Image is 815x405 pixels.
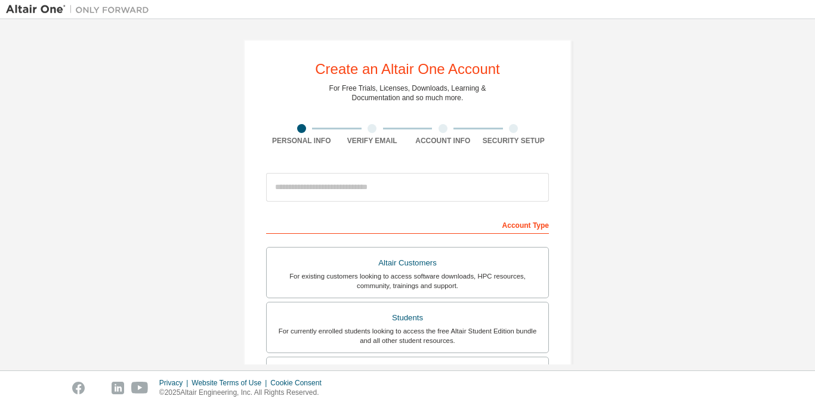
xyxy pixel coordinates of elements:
[159,388,329,398] p: © 2025 Altair Engineering, Inc. All Rights Reserved.
[131,382,149,394] img: youtube.svg
[72,382,85,394] img: facebook.svg
[337,136,408,146] div: Verify Email
[274,326,541,345] div: For currently enrolled students looking to access the free Altair Student Edition bundle and all ...
[266,136,337,146] div: Personal Info
[159,378,192,388] div: Privacy
[478,136,549,146] div: Security Setup
[192,378,270,388] div: Website Terms of Use
[315,62,500,76] div: Create an Altair One Account
[329,84,486,103] div: For Free Trials, Licenses, Downloads, Learning & Documentation and so much more.
[274,271,541,290] div: For existing customers looking to access software downloads, HPC resources, community, trainings ...
[270,378,328,388] div: Cookie Consent
[266,215,549,234] div: Account Type
[274,364,541,381] div: Faculty
[274,310,541,326] div: Students
[6,4,155,16] img: Altair One
[112,382,124,394] img: linkedin.svg
[274,255,541,271] div: Altair Customers
[407,136,478,146] div: Account Info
